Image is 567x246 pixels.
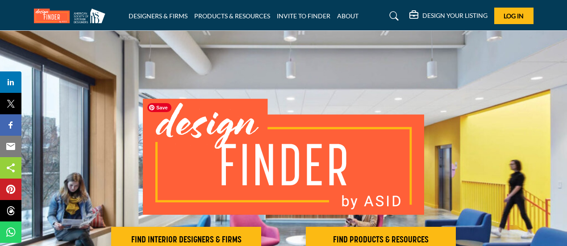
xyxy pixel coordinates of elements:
span: Log In [504,12,524,20]
span: Save [147,103,171,112]
a: PRODUCTS & RESOURCES [194,12,270,20]
h2: FIND PRODUCTS & RESOURCES [309,235,453,246]
button: Log In [494,8,534,24]
img: Site Logo [34,8,110,23]
a: Search [381,9,404,23]
a: DESIGNERS & FIRMS [129,12,188,20]
div: DESIGN YOUR LISTING [409,11,488,21]
h5: DESIGN YOUR LISTING [422,12,488,20]
a: INVITE TO FINDER [277,12,330,20]
img: image [143,99,424,215]
h2: FIND INTERIOR DESIGNERS & FIRMS [114,235,258,246]
a: ABOUT [337,12,359,20]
